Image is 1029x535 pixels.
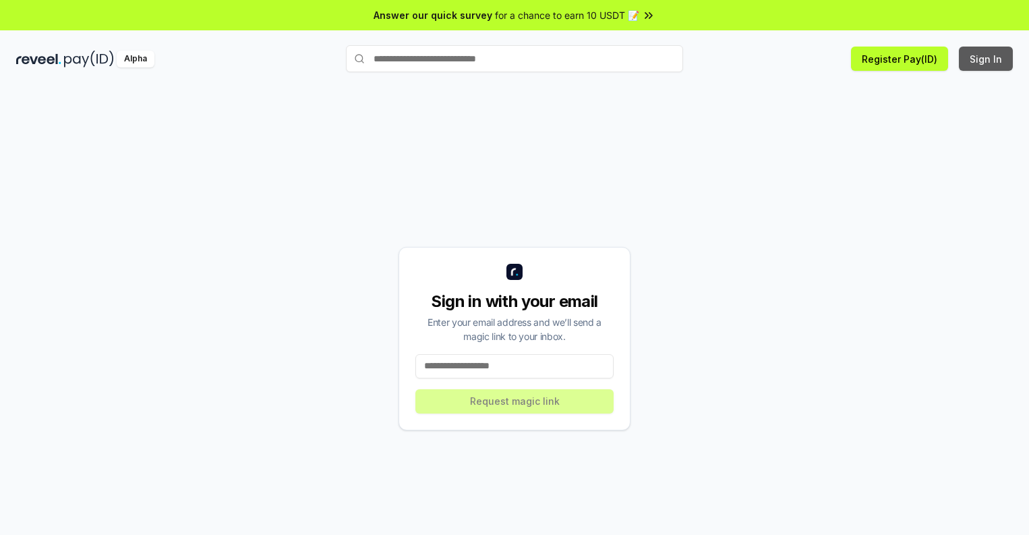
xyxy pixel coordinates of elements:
[415,291,614,312] div: Sign in with your email
[851,47,948,71] button: Register Pay(ID)
[959,47,1013,71] button: Sign In
[374,8,492,22] span: Answer our quick survey
[117,51,154,67] div: Alpha
[415,315,614,343] div: Enter your email address and we’ll send a magic link to your inbox.
[16,51,61,67] img: reveel_dark
[495,8,639,22] span: for a chance to earn 10 USDT 📝
[64,51,114,67] img: pay_id
[506,264,523,280] img: logo_small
